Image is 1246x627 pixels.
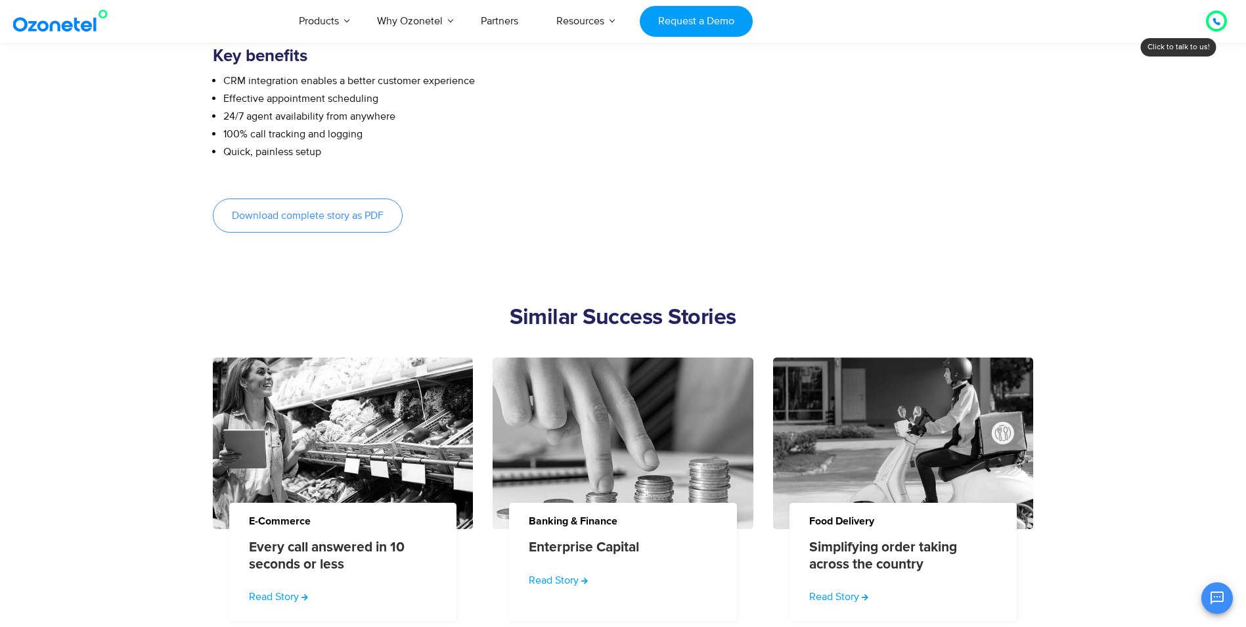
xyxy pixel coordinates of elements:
[1201,582,1233,614] button: Open chat
[809,589,868,605] a: Read more about Simplifying order taking across the country
[223,126,772,143] li: 100% call tracking and logging
[223,90,772,108] li: Effective appointment scheduling
[249,589,308,605] a: Read more about Every call answered in 10 seconds or less
[213,198,403,233] a: Download complete story as PDF
[790,499,1034,526] div: Food Delivery
[809,539,990,572] a: Simplifying order taking across the country
[213,305,1034,331] h2: Similar Success Stories
[232,210,384,221] span: Download complete story as PDF
[223,108,772,126] li: 24/7 agent availability from anywhere
[223,143,772,161] li: Quick, painless setup
[640,6,752,37] a: Request a Demo
[529,539,639,555] a: Enterprise Capital
[529,572,588,588] a: Read more about Enterprise Capital
[249,539,430,572] a: Every call answered in 10 seconds or less
[509,499,753,526] div: Banking & Finance
[229,499,474,526] div: E-commerce
[223,72,772,90] li: CRM integration enables a better customer experience
[213,47,307,64] strong: Key benefits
